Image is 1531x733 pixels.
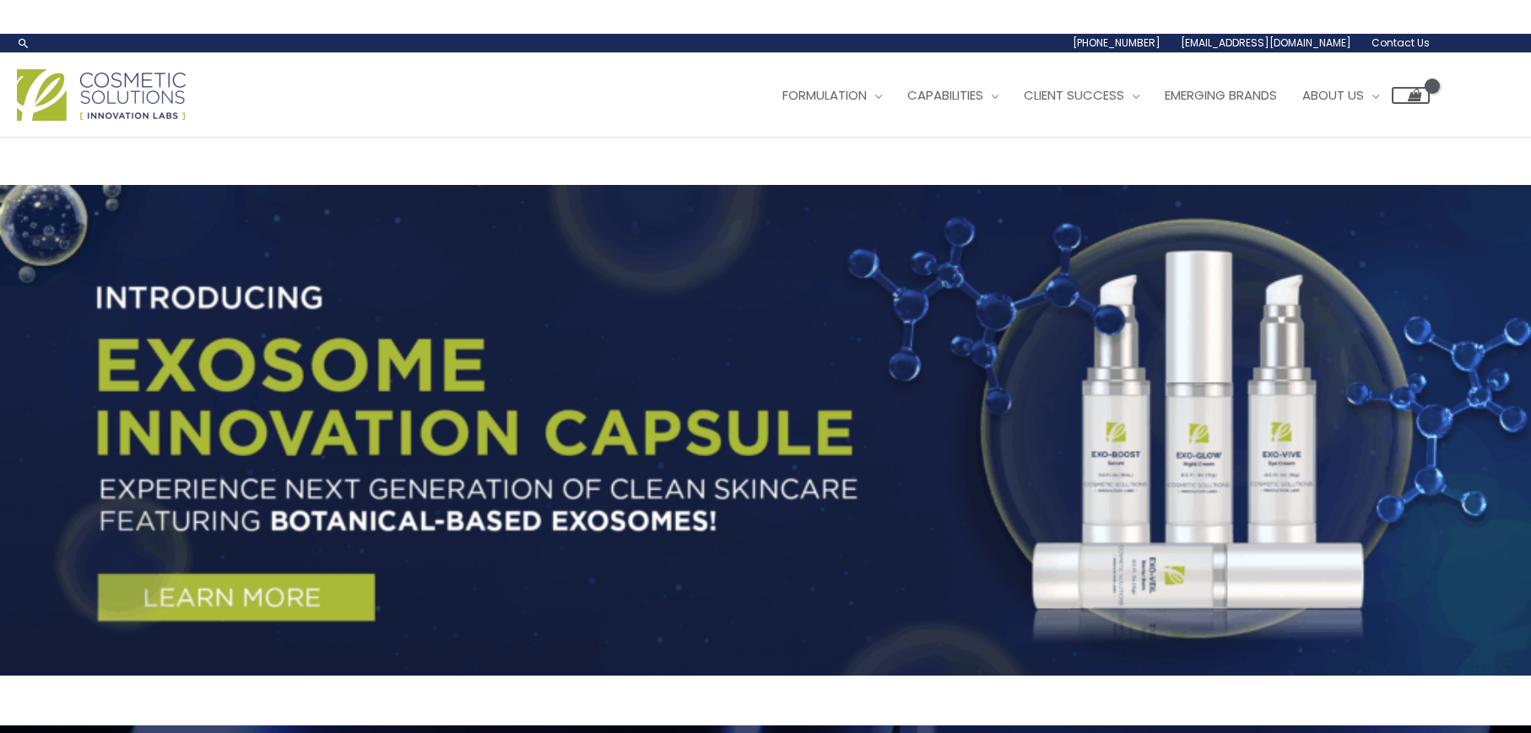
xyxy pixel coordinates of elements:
nav: Site Navigation [757,70,1430,121]
span: Capabilities [907,86,983,104]
span: [PHONE_NUMBER] [1073,35,1160,50]
a: Formulation [770,70,895,121]
img: Cosmetic Solutions Logo [17,69,186,121]
a: Client Success [1011,70,1152,121]
span: [EMAIL_ADDRESS][DOMAIN_NAME] [1181,35,1351,50]
span: About Us [1302,86,1364,104]
span: Contact Us [1371,35,1430,50]
span: Emerging Brands [1165,86,1277,104]
a: [PHONE_NUMBER] [1063,34,1171,52]
a: View Shopping Cart, empty [1392,87,1430,104]
a: About Us [1290,70,1392,121]
span: Client Success [1024,86,1124,104]
a: Search icon link [17,36,30,50]
a: [EMAIL_ADDRESS][DOMAIN_NAME] [1171,34,1361,52]
a: Emerging Brands [1152,70,1290,121]
span: Formulation [782,86,867,104]
a: Capabilities [895,70,1011,121]
a: Contact Us [1361,34,1430,52]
